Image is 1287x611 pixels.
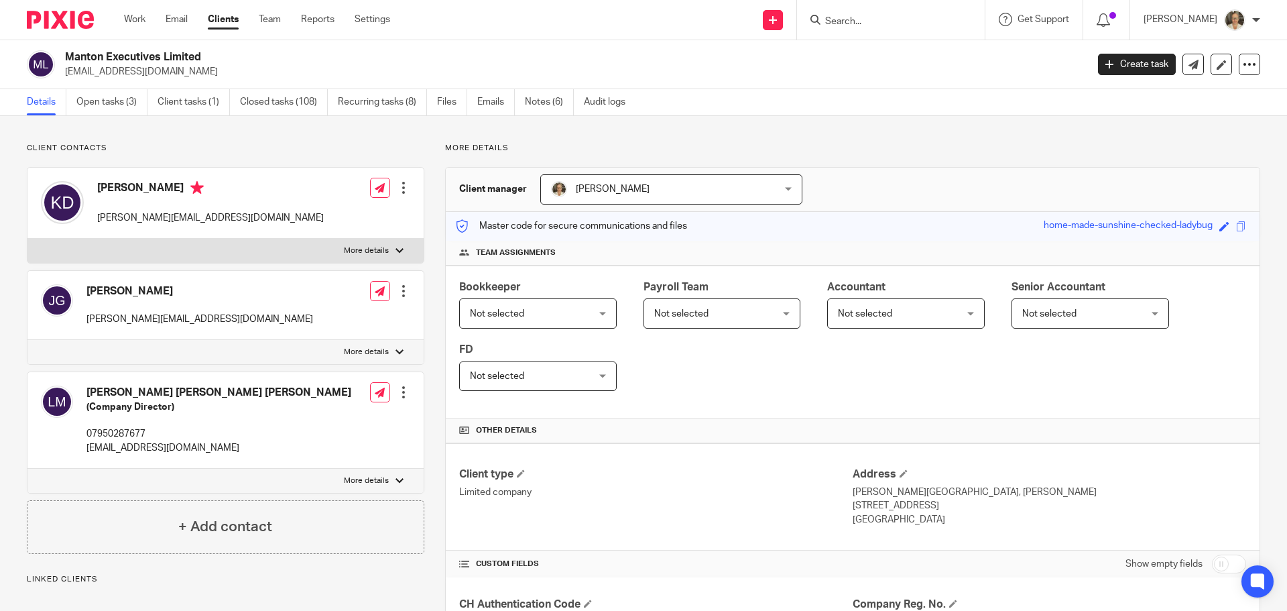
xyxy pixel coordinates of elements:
[27,50,55,78] img: svg%3E
[86,441,351,455] p: [EMAIL_ADDRESS][DOMAIN_NAME]
[584,89,635,115] a: Audit logs
[27,574,424,585] p: Linked clients
[259,13,281,26] a: Team
[1224,9,1245,31] img: Pete%20with%20glasses.jpg
[551,181,567,197] img: Pete%20with%20glasses.jpg
[459,559,853,569] h4: CUSTOM FIELDS
[166,13,188,26] a: Email
[1022,309,1077,319] span: Not selected
[1144,13,1217,26] p: [PERSON_NAME]
[86,386,351,400] h4: [PERSON_NAME] [PERSON_NAME] [PERSON_NAME]
[355,13,390,26] a: Settings
[459,282,521,292] span: Bookkeeper
[65,65,1078,78] p: [EMAIL_ADDRESS][DOMAIN_NAME]
[477,89,515,115] a: Emails
[853,513,1246,526] p: [GEOGRAPHIC_DATA]
[824,16,944,28] input: Search
[476,425,537,436] span: Other details
[827,282,885,292] span: Accountant
[344,347,389,357] p: More details
[190,181,204,195] i: Primary
[1044,219,1213,234] div: home-made-sunshine-checked-ladybug
[86,400,351,414] h5: (Company Director)
[525,89,574,115] a: Notes (6)
[344,245,389,256] p: More details
[27,143,424,154] p: Client contacts
[1098,54,1176,75] a: Create task
[86,284,313,298] h4: [PERSON_NAME]
[124,13,145,26] a: Work
[41,284,73,317] img: svg%3E
[654,309,709,319] span: Not selected
[97,211,324,225] p: [PERSON_NAME][EMAIL_ADDRESS][DOMAIN_NAME]
[41,386,73,418] img: svg%3E
[344,476,389,486] p: More details
[459,344,473,355] span: FD
[1018,15,1069,24] span: Get Support
[178,516,272,537] h4: + Add contact
[208,13,239,26] a: Clients
[27,11,94,29] img: Pixie
[470,372,524,381] span: Not selected
[576,184,650,194] span: [PERSON_NAME]
[456,219,687,233] p: Master code for secure communications and files
[853,467,1246,482] h4: Address
[838,309,892,319] span: Not selected
[437,89,467,115] a: Files
[65,50,875,64] h2: Manton Executives Limited
[853,499,1246,512] p: [STREET_ADDRESS]
[459,486,853,499] p: Limited company
[459,182,527,196] h3: Client manager
[459,467,853,482] h4: Client type
[86,313,313,326] p: [PERSON_NAME][EMAIL_ADDRESS][DOMAIN_NAME]
[643,282,709,292] span: Payroll Team
[41,181,84,224] img: svg%3E
[1125,557,1203,571] label: Show empty fields
[97,181,324,198] h4: [PERSON_NAME]
[86,427,351,441] p: 07950287677
[240,89,328,115] a: Closed tasks (108)
[445,143,1260,154] p: More details
[301,13,334,26] a: Reports
[27,89,66,115] a: Details
[158,89,230,115] a: Client tasks (1)
[470,309,524,319] span: Not selected
[853,486,1246,499] p: [PERSON_NAME][GEOGRAPHIC_DATA], [PERSON_NAME]
[1012,282,1105,292] span: Senior Accountant
[338,89,427,115] a: Recurring tasks (8)
[76,89,147,115] a: Open tasks (3)
[476,247,556,258] span: Team assignments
